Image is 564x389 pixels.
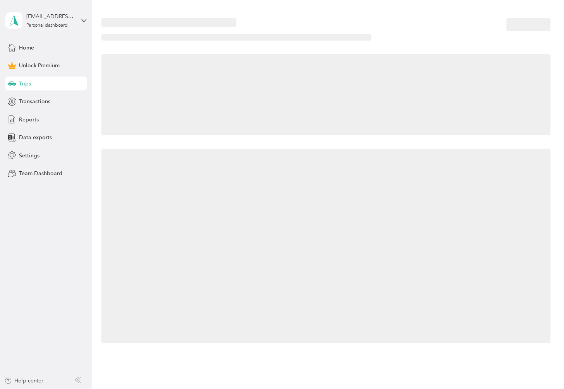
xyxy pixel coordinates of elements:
span: Reports [19,116,39,124]
span: Unlock Premium [19,61,60,70]
span: Transactions [19,97,50,106]
button: Help center [4,377,44,385]
span: Home [19,44,34,52]
span: Data exports [19,133,52,142]
div: Personal dashboard [26,23,68,28]
span: Trips [19,80,31,88]
div: [EMAIL_ADDRESS][DOMAIN_NAME] [26,12,75,20]
span: Team Dashboard [19,169,62,177]
iframe: Everlance-gr Chat Button Frame [521,346,564,389]
span: Settings [19,152,39,160]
